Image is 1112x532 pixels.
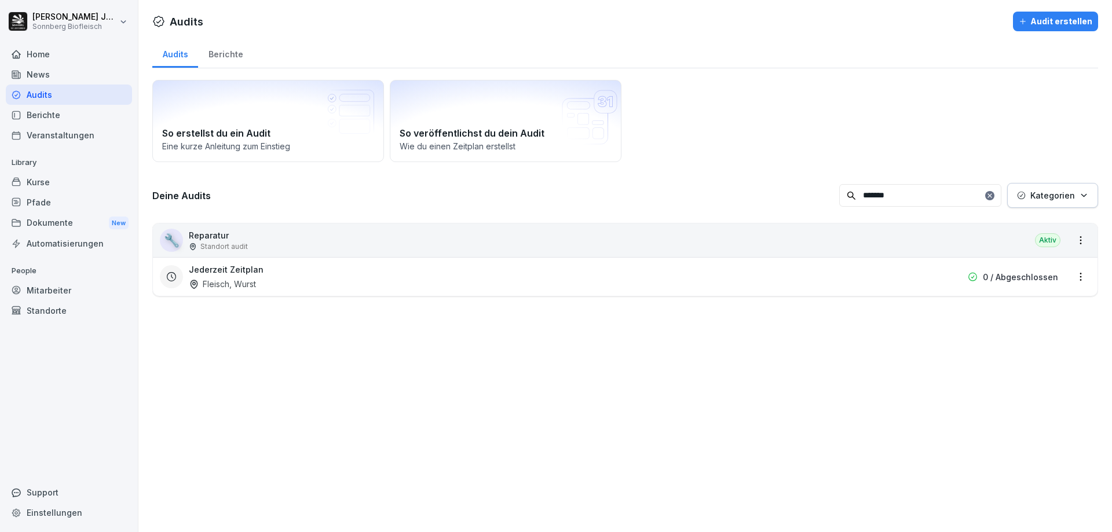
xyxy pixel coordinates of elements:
a: Veranstaltungen [6,125,132,145]
a: So veröffentlichst du dein AuditWie du einen Zeitplan erstellst [390,80,621,162]
p: 0 / Abgeschlossen [983,271,1058,283]
p: People [6,262,132,280]
a: So erstellst du ein AuditEine kurze Anleitung zum Einstieg [152,80,384,162]
div: Fleisch, Wurst [189,278,256,290]
a: Automatisierungen [6,233,132,254]
p: Kategorien [1030,189,1075,201]
div: Audit erstellen [1019,15,1092,28]
a: Standorte [6,300,132,321]
a: Mitarbeiter [6,280,132,300]
a: Audits [6,85,132,105]
p: [PERSON_NAME] Jungmann [32,12,117,22]
div: Support [6,482,132,502]
p: Wie du einen Zeitplan erstellst [400,140,612,152]
a: News [6,64,132,85]
h2: So veröffentlichst du dein Audit [400,126,612,140]
a: Audits [152,38,198,68]
a: Home [6,44,132,64]
a: Berichte [198,38,253,68]
div: Dokumente [6,212,132,234]
p: Reparatur [189,229,248,241]
p: Library [6,153,132,172]
p: Eine kurze Anleitung zum Einstieg [162,140,374,152]
h3: Deine Audits [152,189,833,202]
a: DokumenteNew [6,212,132,234]
a: Pfade [6,192,132,212]
p: Sonnberg Biofleisch [32,23,117,31]
div: Aktiv [1035,233,1060,247]
h1: Audits [170,14,203,30]
h2: So erstellst du ein Audit [162,126,374,140]
h3: Jederzeit Zeitplan [189,263,264,276]
button: Kategorien [1007,183,1098,208]
div: New [109,217,129,230]
a: Berichte [6,105,132,125]
button: Audit erstellen [1013,12,1098,31]
a: Kurse [6,172,132,192]
p: Standort audit [200,241,248,252]
div: 🔧 [160,229,183,252]
a: Einstellungen [6,502,132,523]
